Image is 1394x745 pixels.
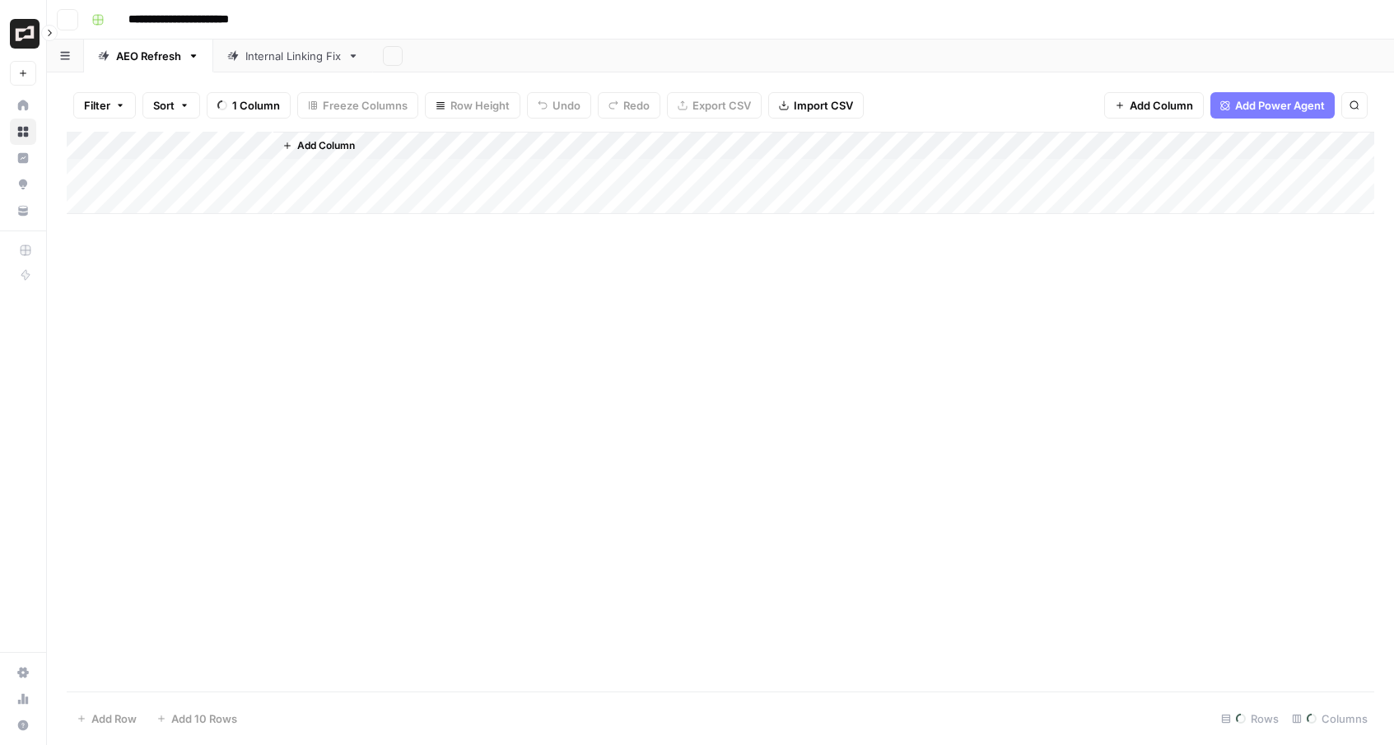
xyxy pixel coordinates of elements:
[67,705,147,732] button: Add Row
[153,97,175,114] span: Sort
[10,686,36,712] a: Usage
[10,171,36,198] a: Opportunities
[10,198,36,224] a: Your Data
[10,13,36,54] button: Workspace: Brex
[91,710,137,727] span: Add Row
[297,92,418,119] button: Freeze Columns
[1210,92,1335,119] button: Add Power Agent
[623,97,650,114] span: Redo
[276,135,361,156] button: Add Column
[692,97,751,114] span: Export CSV
[768,92,864,119] button: Import CSV
[73,92,136,119] button: Filter
[10,119,36,145] a: Browse
[207,92,291,119] button: 1 Column
[323,97,408,114] span: Freeze Columns
[84,97,110,114] span: Filter
[142,92,200,119] button: Sort
[213,40,373,72] a: Internal Linking Fix
[171,710,237,727] span: Add 10 Rows
[1104,92,1204,119] button: Add Column
[598,92,660,119] button: Redo
[10,92,36,119] a: Home
[527,92,591,119] button: Undo
[552,97,580,114] span: Undo
[450,97,510,114] span: Row Height
[425,92,520,119] button: Row Height
[147,705,247,732] button: Add 10 Rows
[232,97,280,114] span: 1 Column
[1215,705,1285,732] div: Rows
[84,40,213,72] a: AEO Refresh
[1130,97,1193,114] span: Add Column
[297,138,355,153] span: Add Column
[245,48,341,64] div: Internal Linking Fix
[794,97,853,114] span: Import CSV
[10,19,40,49] img: Brex Logo
[10,712,36,738] button: Help + Support
[1235,97,1325,114] span: Add Power Agent
[116,48,181,64] div: AEO Refresh
[667,92,762,119] button: Export CSV
[10,659,36,686] a: Settings
[1285,705,1374,732] div: Columns
[10,145,36,171] a: Insights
